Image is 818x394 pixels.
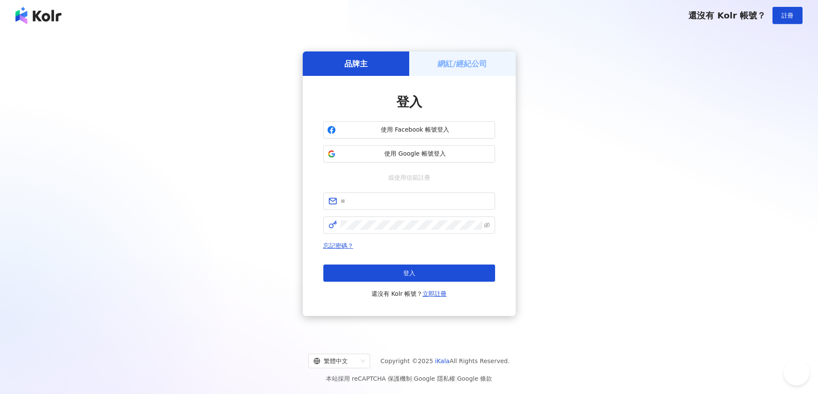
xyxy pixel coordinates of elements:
[457,375,492,382] a: Google 條款
[371,289,447,299] span: 還沒有 Kolr 帳號？
[380,356,510,366] span: Copyright © 2025 All Rights Reserved.
[396,94,422,109] span: 登入
[688,10,766,21] span: 還沒有 Kolr 帳號？
[323,121,495,138] button: 使用 Facebook 帳號登入
[339,150,491,158] span: 使用 Google 帳號登入
[344,58,368,69] h5: 品牌主
[323,265,495,282] button: 登入
[326,373,492,384] span: 本站採用 reCAPTCHA 保護機制
[423,290,447,297] a: 立即註冊
[403,270,415,277] span: 登入
[412,375,414,382] span: |
[784,360,809,385] iframe: Help Scout Beacon - Open
[323,145,495,162] button: 使用 Google 帳號登入
[414,375,455,382] a: Google 隱私權
[435,358,450,364] a: iKala
[772,7,803,24] button: 註冊
[323,242,353,249] a: 忘記密碼？
[339,126,491,134] span: 使用 Facebook 帳號登入
[15,7,61,24] img: logo
[782,12,794,19] span: 註冊
[313,354,357,368] div: 繁體中文
[455,375,457,382] span: |
[438,58,487,69] h5: 網紅/經紀公司
[484,222,490,228] span: eye-invisible
[382,173,436,182] span: 或使用信箱註冊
